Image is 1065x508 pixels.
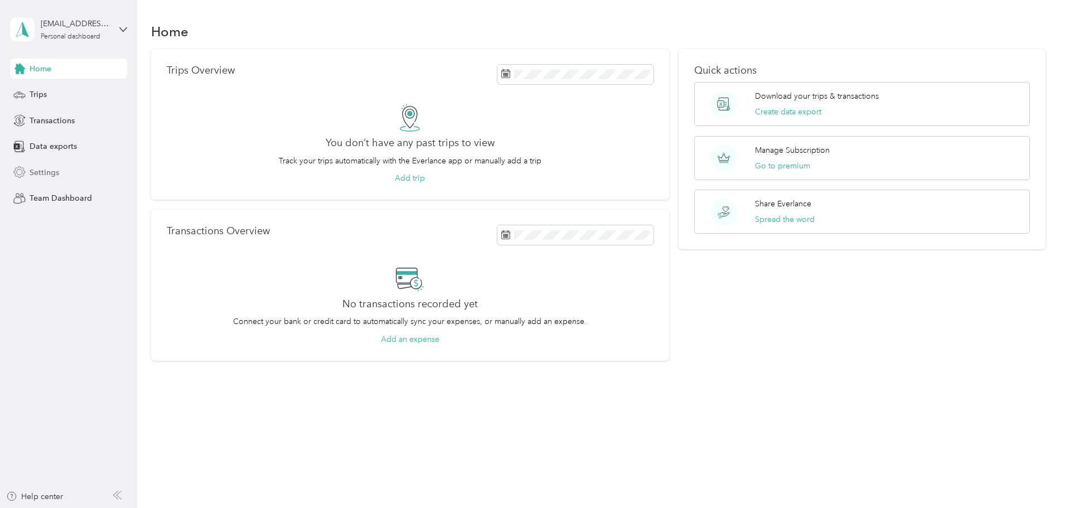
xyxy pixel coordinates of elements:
div: [EMAIL_ADDRESS][DOMAIN_NAME] [41,18,110,30]
iframe: Everlance-gr Chat Button Frame [1003,446,1065,508]
h2: No transactions recorded yet [342,298,478,310]
span: Trips [30,89,47,100]
span: Team Dashboard [30,192,92,204]
p: Connect your bank or credit card to automatically sync your expenses, or manually add an expense. [233,316,587,327]
h2: You don’t have any past trips to view [326,137,495,149]
span: Data exports [30,141,77,152]
h1: Home [151,26,188,37]
span: Settings [30,167,59,178]
div: Personal dashboard [41,33,100,40]
button: Add trip [395,172,425,184]
p: Manage Subscription [755,144,830,156]
button: Add an expense [381,333,439,345]
p: Track your trips automatically with the Everlance app or manually add a trip [279,155,541,167]
button: Create data export [755,106,821,118]
button: Help center [6,491,63,502]
p: Share Everlance [755,198,811,210]
p: Transactions Overview [167,225,270,237]
button: Spread the word [755,214,815,225]
button: Go to premium [755,160,810,172]
span: Transactions [30,115,75,127]
span: Home [30,63,51,75]
p: Quick actions [694,65,1030,76]
p: Trips Overview [167,65,235,76]
p: Download your trips & transactions [755,90,879,102]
